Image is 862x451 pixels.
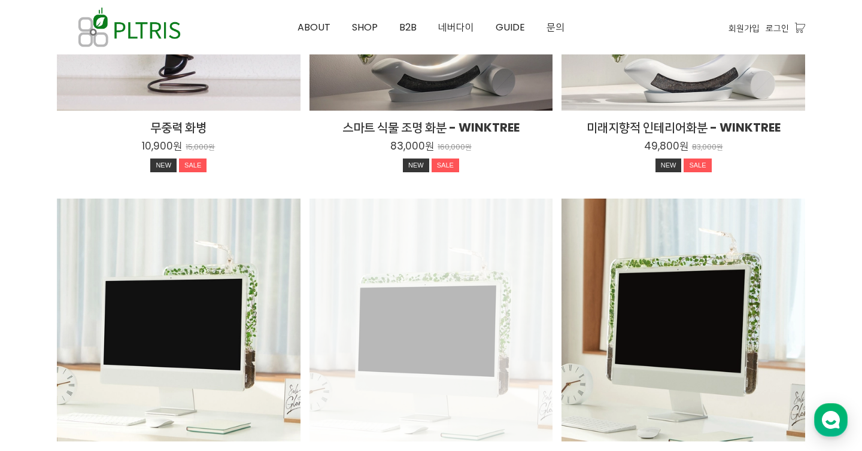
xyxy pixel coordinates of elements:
div: NEW [403,159,429,173]
h2: 스마트 식물 조명 화분 - WINKTREE [309,119,553,136]
a: 문의 [536,1,575,54]
a: ABOUT [287,1,341,54]
h2: 무중력 화병 [57,119,301,136]
a: GUIDE [485,1,536,54]
div: SALE [432,159,459,173]
span: 설정 [185,370,199,379]
p: 83,000원 [390,139,434,153]
a: 무중력 화병 10,900원 15,000원 NEWSALE [57,119,301,177]
div: SALE [684,159,711,173]
span: GUIDE [496,20,525,34]
span: B2B [399,20,417,34]
p: 83,000원 [692,143,723,152]
div: NEW [150,159,177,173]
a: 로그인 [766,22,789,35]
div: NEW [655,159,682,173]
a: 네버다이 [427,1,485,54]
div: SALE [179,159,207,173]
span: 문의 [547,20,564,34]
span: 대화 [110,370,124,380]
a: 대화 [79,352,154,382]
p: 10,900원 [142,139,182,153]
a: 설정 [154,352,230,382]
a: 홈 [4,352,79,382]
p: 160,000원 [438,143,472,152]
a: 회원가입 [729,22,760,35]
p: 15,000원 [186,143,215,152]
span: 네버다이 [438,20,474,34]
p: 49,800원 [644,139,688,153]
a: B2B [388,1,427,54]
a: 미래지향적 인테리어화분 - WINKTREE 49,800원 83,000원 NEWSALE [561,119,805,177]
h2: 미래지향적 인테리어화분 - WINKTREE [561,119,805,136]
span: SHOP [352,20,378,34]
a: SHOP [341,1,388,54]
span: ABOUT [298,20,330,34]
a: 스마트 식물 조명 화분 - WINKTREE 83,000원 160,000원 NEWSALE [309,119,553,177]
span: 홈 [38,370,45,379]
